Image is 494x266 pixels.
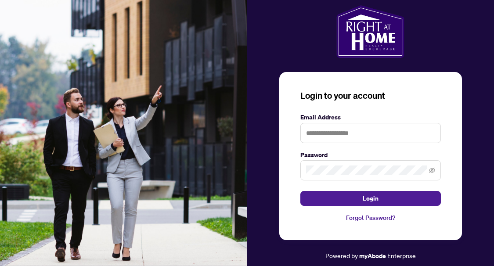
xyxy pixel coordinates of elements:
[300,150,441,160] label: Password
[359,251,386,261] a: myAbode
[300,90,441,102] h3: Login to your account
[336,5,404,58] img: ma-logo
[387,252,416,259] span: Enterprise
[300,191,441,206] button: Login
[429,167,435,173] span: eye-invisible
[300,112,441,122] label: Email Address
[300,213,441,223] a: Forgot Password?
[363,191,379,205] span: Login
[325,252,358,259] span: Powered by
